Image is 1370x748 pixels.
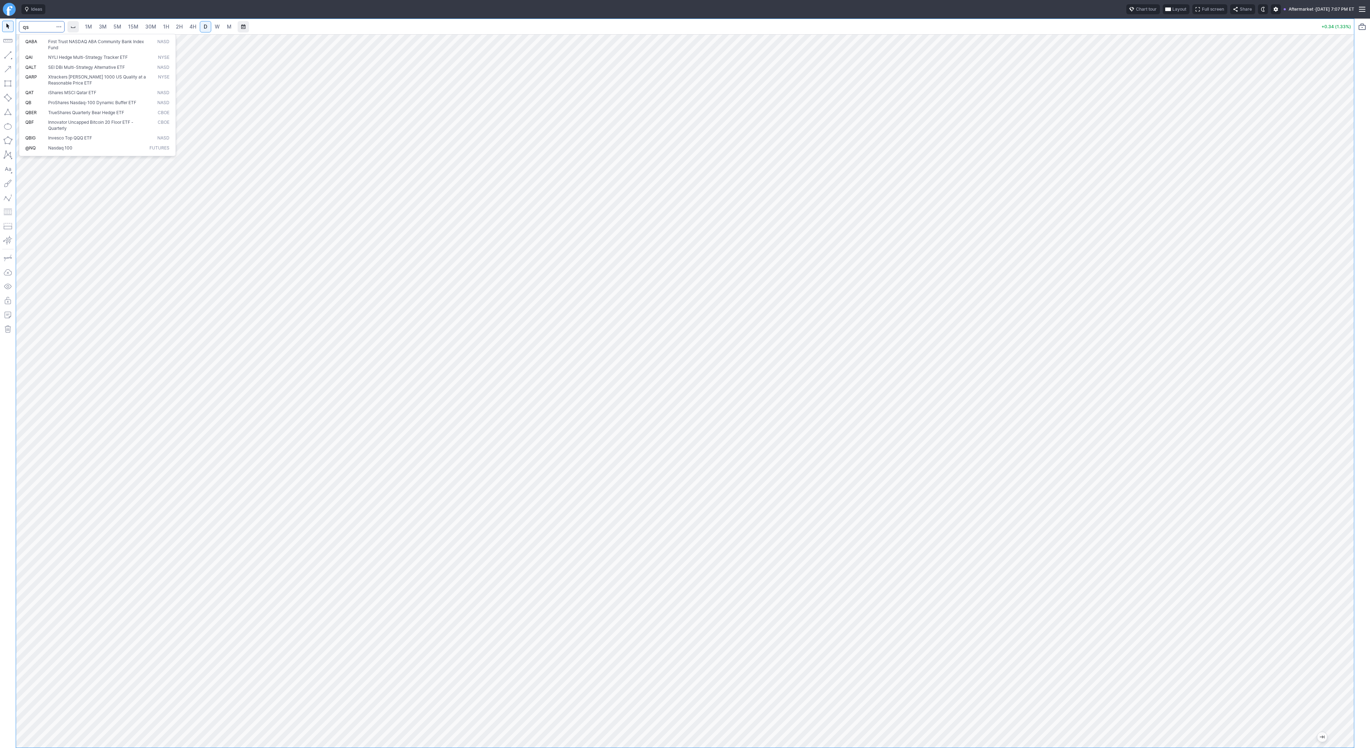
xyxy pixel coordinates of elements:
[2,192,14,203] button: Elliott waves
[2,149,14,161] button: XABCD
[158,74,169,86] span: NYSE
[215,24,220,30] span: W
[2,106,14,118] button: Triangle
[48,135,92,141] span: Invesco Top QQQ ETF
[110,21,125,32] a: 5M
[2,220,14,232] button: Position
[2,324,14,335] button: Remove all drawings
[158,55,169,61] span: NYSE
[163,24,169,30] span: 1H
[1172,6,1186,13] span: Layout
[2,49,14,61] button: Line
[2,295,14,306] button: Lock drawings
[85,24,92,30] span: 1M
[158,110,169,116] span: CBOE
[149,145,169,151] span: Futures
[25,74,37,80] span: QARP
[212,21,223,32] a: W
[2,266,14,278] button: Drawings autosave: Off
[2,63,14,75] button: Arrow
[2,178,14,189] button: Brush
[99,24,107,30] span: 3M
[25,110,37,115] span: QBER
[2,281,14,292] button: Hide drawings
[2,35,14,46] button: Measure
[157,65,169,71] span: NASD
[157,39,169,51] span: NASD
[227,24,232,30] span: M
[2,121,14,132] button: Ellipse
[1202,6,1224,13] span: Full screen
[67,21,79,32] button: Interval
[223,21,235,32] a: M
[125,21,142,32] a: 15M
[1230,4,1255,14] button: Share
[189,24,196,30] span: 4H
[54,21,64,32] button: Search
[1315,6,1354,13] span: [DATE] 7:07 PM ET
[160,21,172,32] a: 1H
[145,24,156,30] span: 30M
[1317,732,1327,742] button: Jump to the most recent bar
[2,163,14,175] button: Text
[1240,6,1252,13] span: Share
[2,252,14,264] button: Drawing mode: Single
[31,6,42,13] span: Ideas
[1163,4,1189,14] button: Layout
[158,119,169,131] span: CBOE
[1126,4,1160,14] button: Chart tour
[48,145,72,151] span: Nasdaq 100
[204,24,207,30] span: D
[1136,6,1157,13] span: Chart tour
[2,78,14,89] button: Rectangle
[25,90,34,95] span: QAT
[2,21,14,32] button: Mouse
[157,90,169,96] span: NASD
[25,55,32,60] span: QAI
[1321,25,1351,29] p: +0.34 (1.33%)
[2,235,14,246] button: Anchored VWAP
[173,21,186,32] a: 2H
[1271,4,1281,14] button: Settings
[25,145,36,151] span: @NQ
[25,119,34,125] span: QBF
[157,100,169,106] span: NASD
[2,135,14,146] button: Polygon
[82,21,95,32] a: 1M
[19,21,65,32] input: Search
[25,100,31,105] span: QB
[157,135,169,141] span: NASD
[1289,6,1315,13] span: Aftermarket ·
[1258,4,1268,14] button: Toggle dark mode
[2,92,14,103] button: Rotated rectangle
[21,4,45,14] button: Ideas
[128,24,138,30] span: 15M
[238,21,249,32] button: Range
[1356,21,1368,32] button: Portfolio watchlist
[25,39,37,44] span: QABA
[186,21,199,32] a: 4H
[48,65,125,70] span: SEI DBi Multi-Strategy Alternative ETF
[96,21,110,32] a: 3M
[48,90,96,95] span: iShares MSCI Qatar ETF
[48,100,136,105] span: ProShares Nasdaq-100 Dynamic Buffer ETF
[3,3,16,16] a: Finviz.com
[2,206,14,218] button: Fibonacci retracements
[176,24,183,30] span: 2H
[142,21,159,32] a: 30M
[48,55,128,60] span: NYLI Hedge Multi-Strategy Tracker ETF
[2,309,14,321] button: Add note
[48,74,146,86] span: Xtrackers [PERSON_NAME] 1000 US Quality at a Reasonable Price ETF
[19,34,176,156] div: Search
[113,24,121,30] span: 5M
[48,39,144,50] span: First Trust NASDAQ ABA Community Bank Index Fund
[25,135,36,141] span: QBIG
[48,110,124,115] span: TrueShares Quarterly Bear Hedge ETF
[25,65,36,70] span: QALT
[1192,4,1227,14] button: Full screen
[48,119,133,131] span: Innovator Uncapped Bitcoin 20 Floor ETF - Quarterly
[200,21,211,32] a: D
